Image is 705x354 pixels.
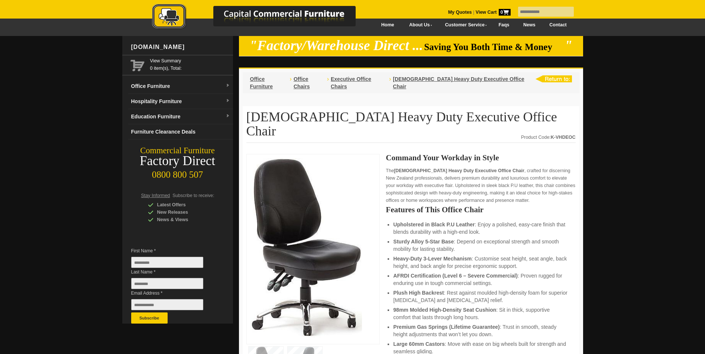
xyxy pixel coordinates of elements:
img: dropdown [226,99,230,103]
a: Capital Commercial Furniture Logo [132,4,392,33]
em: "Factory/Warehouse Direct ... [249,38,423,53]
strong: Premium Gas Springs (Lifetime Guarantee) [393,324,499,330]
strong: Large 60mm Castors [393,341,445,347]
h1: [DEMOGRAPHIC_DATA] Heavy Duty Executive Office Chair [246,110,576,143]
input: First Name * [131,257,203,268]
a: Executive Office Chairs [331,76,371,89]
span: First Name * [131,247,214,255]
div: [DOMAIN_NAME] [128,36,233,58]
img: dropdown [226,114,230,118]
li: : Enjoy a polished, easy-care finish that blends durability with a high-end look. [393,221,568,236]
a: [DEMOGRAPHIC_DATA] Heavy Duty Executive Office Chair [393,76,524,89]
img: Capital Commercial Furniture Logo [132,4,392,31]
a: About Us [401,17,437,33]
a: View Summary [150,57,230,65]
div: Latest Offers [148,201,219,209]
a: Education Furnituredropdown [128,109,233,124]
div: Commercial Furniture [122,145,233,156]
li: : Sit in thick, supportive comfort that lasts through long hours. [393,306,568,321]
a: Contact [542,17,573,33]
a: Office Furnituredropdown [128,79,233,94]
span: Last Name * [131,268,214,276]
strong: AFRDI Certification (Level 6 – Severe Commercial) [393,273,518,279]
div: Factory Direct [122,156,233,166]
input: Last Name * [131,278,203,289]
img: return to [535,75,572,82]
span: Subscribe to receive: [172,193,214,198]
li: › [389,75,391,90]
strong: Sturdy Alloy 5-Star Base [393,239,454,245]
strong: Heavy-Duty 3-Lever Mechanism [393,256,472,262]
li: : Trust in smooth, steady height adjustments that won’t let you down. [393,323,568,338]
img: Veda Heavy Duty Executive Office Chair [250,158,362,338]
span: 0 item(s), Total: [150,57,230,71]
li: : Depend on exceptional strength and smooth mobility for lasting stability. [393,238,568,253]
strong: 98mm Molded High-Density Seat Cushion [393,307,496,313]
a: Customer Service [437,17,491,33]
strong: Plush High Backrest [393,290,444,296]
strong: View Cart [476,10,511,15]
li: : Customise seat height, seat angle, back height, and back angle for precise ergonomic support. [393,255,568,270]
span: Email Address * [131,289,214,297]
li: : Proven rugged for enduring use in tough commercial settings. [393,272,568,287]
div: Product Code: [521,134,576,141]
div: News & Views [148,216,219,223]
strong: K-VHDEOC [551,135,576,140]
strong: Upholstered in Black P.U Leather [393,222,475,227]
a: Furniture Clearance Deals [128,124,233,140]
li: › [327,75,329,90]
strong: [DEMOGRAPHIC_DATA] Heavy Duty Executive Office Chair [394,168,524,173]
span: Saving You Both Time & Money [424,42,563,52]
span: Stay Informed [141,193,170,198]
input: Email Address * [131,299,203,310]
a: My Quotes [448,10,472,15]
img: dropdown [226,83,230,88]
div: 0800 800 507 [122,166,233,180]
span: 0 [499,9,511,16]
li: › [290,75,292,90]
a: Faqs [492,17,517,33]
em: " [565,38,572,53]
h2: Features of This Office Chair [386,206,575,213]
h2: Command Your Workday in Style [386,154,575,161]
a: View Cart0 [474,10,510,15]
button: Subscribe [131,312,168,324]
li: : Rest against moulded high-density foam for superior [MEDICAL_DATA] and [MEDICAL_DATA] relief. [393,289,568,304]
a: Office Chairs [294,76,310,89]
a: Office Furniture [250,76,273,89]
a: News [516,17,542,33]
div: New Releases [148,209,219,216]
a: Hospitality Furnituredropdown [128,94,233,109]
p: The , crafted for discerning New Zealand professionals, delivers premium durability and luxurious... [386,167,575,204]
